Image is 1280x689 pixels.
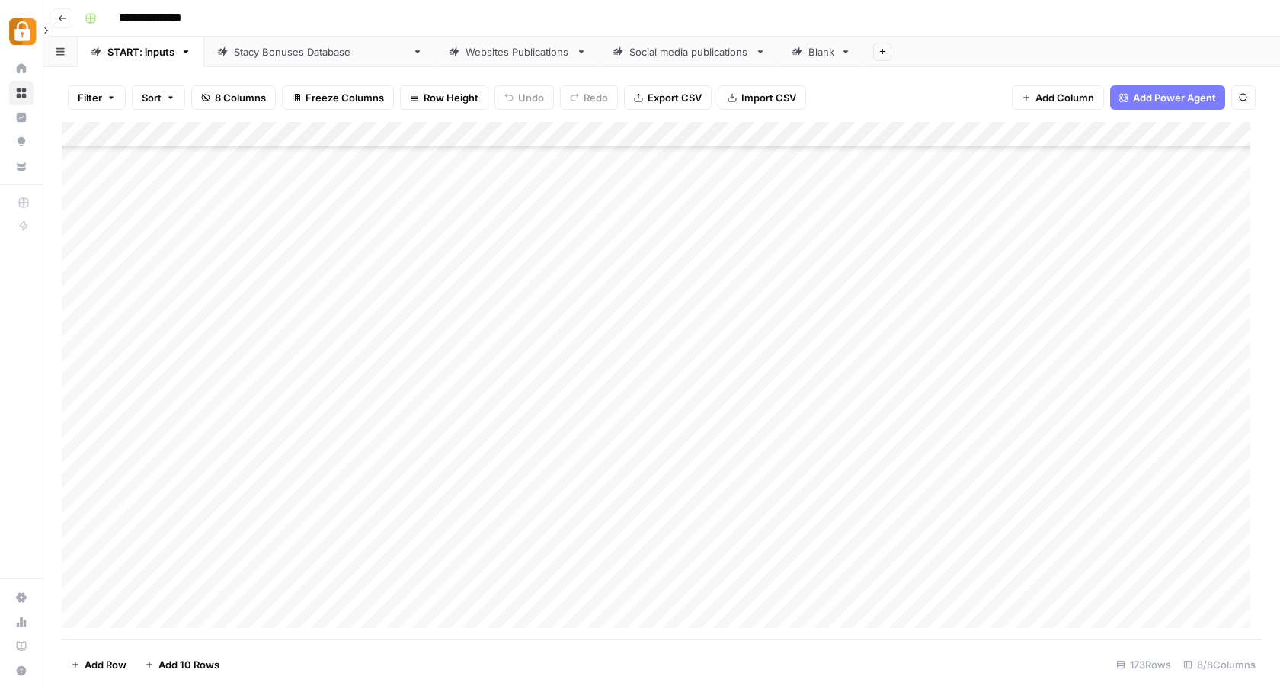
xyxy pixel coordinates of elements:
span: Add Power Agent [1133,90,1216,105]
button: Add 10 Rows [136,652,229,677]
div: Websites Publications [466,44,570,59]
div: 8/8 Columns [1177,652,1262,677]
button: 8 Columns [191,85,276,110]
button: Import CSV [718,85,806,110]
a: Opportunities [9,130,34,154]
a: Learning Hub [9,634,34,659]
a: [PERSON_NAME] Bonuses Database [204,37,436,67]
span: Sort [142,90,162,105]
a: Insights [9,105,34,130]
span: Add 10 Rows [158,657,219,672]
span: Freeze Columns [306,90,384,105]
button: Filter [68,85,126,110]
a: Settings [9,585,34,610]
span: 8 Columns [215,90,266,105]
span: Undo [518,90,544,105]
button: Add Column [1012,85,1104,110]
span: Import CSV [741,90,796,105]
img: Adzz Logo [9,18,37,45]
div: 173 Rows [1110,652,1177,677]
a: START: inputs [78,37,204,67]
a: Your Data [9,154,34,178]
button: Workspace: Adzz [9,12,34,50]
button: Sort [132,85,185,110]
button: Export CSV [624,85,712,110]
button: Add Power Agent [1110,85,1225,110]
span: Redo [584,90,608,105]
span: Filter [78,90,102,105]
a: Blank [779,37,864,67]
a: Social media publications [600,37,779,67]
a: Browse [9,81,34,105]
div: [PERSON_NAME] Bonuses Database [234,44,406,59]
button: Help + Support [9,659,34,683]
a: Websites Publications [436,37,600,67]
span: Row Height [424,90,478,105]
button: Redo [560,85,618,110]
a: Usage [9,610,34,634]
button: Add Row [62,652,136,677]
button: Freeze Columns [282,85,394,110]
button: Undo [494,85,554,110]
div: Social media publications [629,44,749,59]
a: Home [9,56,34,81]
button: Row Height [400,85,488,110]
span: Add Row [85,657,126,672]
div: START: inputs [107,44,174,59]
div: Blank [808,44,834,59]
span: Add Column [1035,90,1094,105]
span: Export CSV [648,90,702,105]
